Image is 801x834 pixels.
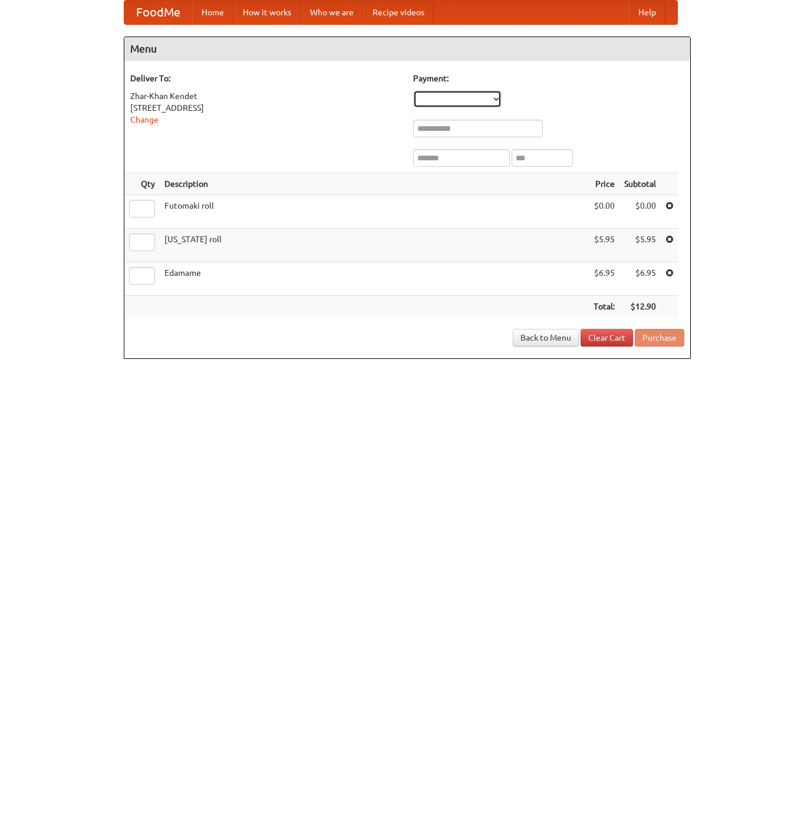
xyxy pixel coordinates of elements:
td: Edamame [160,262,589,296]
h5: Payment: [413,72,684,84]
th: Total: [589,296,619,318]
th: Qty [124,173,160,195]
th: Subtotal [619,173,661,195]
a: How it works [233,1,301,24]
td: $6.95 [619,262,661,296]
a: FoodMe [124,1,192,24]
td: $6.95 [589,262,619,296]
div: [STREET_ADDRESS] [130,102,401,114]
a: Home [192,1,233,24]
th: $12.90 [619,296,661,318]
td: $0.00 [589,195,619,229]
a: Who we are [301,1,363,24]
td: $0.00 [619,195,661,229]
a: Recipe videos [363,1,434,24]
td: [US_STATE] roll [160,229,589,262]
a: Clear Cart [581,329,633,347]
th: Description [160,173,589,195]
td: $5.95 [619,229,661,262]
td: Futomaki roll [160,195,589,229]
div: Zhar-Khan Kendet [130,90,401,102]
a: Help [629,1,665,24]
h4: Menu [124,37,690,61]
th: Price [589,173,619,195]
h5: Deliver To: [130,72,401,84]
td: $5.95 [589,229,619,262]
button: Purchase [635,329,684,347]
a: Back to Menu [513,329,579,347]
a: Change [130,115,159,124]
